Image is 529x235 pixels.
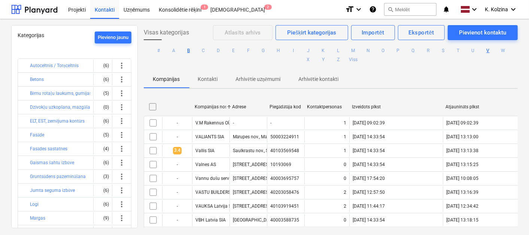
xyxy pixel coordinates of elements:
[117,186,126,195] span: more_vert
[287,28,336,37] div: Piešķirt kategorijas
[446,134,478,139] div: [DATE] 13:13:00
[353,204,385,209] div: [DATE] 11:44:17
[470,5,479,14] i: keyboard_arrow_down
[154,46,163,55] button: #
[492,199,529,235] iframe: Chat Widget
[30,214,45,223] button: Margas
[334,46,343,55] button: L
[30,130,44,139] button: Fasāde
[30,75,44,84] button: Betons
[270,176,299,181] div: 40003695757
[509,5,518,14] i: keyboard_arrow_down
[446,204,478,209] div: [DATE] 12:34:42
[30,117,85,126] button: ELT, EST, zemējuma kontūrs
[173,147,182,154] span: 3.4
[270,217,299,223] div: 40003588735
[298,75,338,83] p: Arhivētie kontakti
[117,200,126,209] span: more_vert
[30,186,75,195] button: Jumta seguma izbūve
[379,46,388,55] button: O
[270,104,301,110] div: Piegādātāja kods
[30,61,79,70] button: Autoceltnis / Torņceltnis
[304,46,313,55] button: J
[446,148,478,153] div: [DATE] 13:13:38
[97,60,109,72] div: (6)
[195,204,235,209] div: VAUKSA Latvija SIA
[117,89,126,98] span: more_vert
[117,172,126,181] span: more_vert
[344,176,346,181] div: 0
[353,134,385,139] div: [DATE] 14:33:54
[307,104,346,109] div: Kontaktpersonas
[387,6,393,12] span: search
[448,25,518,40] button: Pievienot kontaktu
[97,101,109,113] div: (0)
[30,89,109,98] button: Bērnu rotaļu laukums, gumijas segums
[344,204,346,209] div: 2
[233,134,329,140] div: Mārupes nov., Mārupes pag., "Ķienes B", LV-2166
[353,217,385,223] div: [DATE] 14:33:54
[349,46,358,55] button: M
[184,46,193,55] button: B
[97,115,109,127] div: (6)
[394,46,403,55] button: P
[195,104,226,110] div: Kompānijas nosaukums
[446,190,478,195] div: [DATE] 13:16:39
[117,75,126,84] span: more_vert
[353,148,385,153] div: [DATE] 14:33:54
[270,204,299,209] div: 40103919451
[384,3,437,16] button: Meklēt
[117,130,126,139] span: more_vert
[439,46,448,55] button: S
[270,120,271,126] div: -
[344,190,346,195] div: 2
[162,172,192,184] div: -
[235,75,280,83] p: Arhivētie uzņēmumi
[304,55,313,64] button: X
[18,32,44,38] span: Kategorijas
[162,214,192,226] div: -
[95,31,131,43] button: Pievieno jaunu
[454,46,463,55] button: T
[484,46,493,55] button: V
[195,148,215,153] div: Vallis SIA
[362,28,384,37] div: Importēt
[344,162,346,167] div: 0
[198,75,218,83] p: Kontakti
[214,46,223,55] button: D
[344,134,346,139] div: 1
[117,144,126,153] span: more_vert
[469,46,478,55] button: U
[276,25,348,40] button: Piešķirt kategorijas
[344,148,346,153] div: 1
[352,104,440,109] div: Izveidots plkst
[233,176,272,181] div: [STREET_ADDRESS]
[353,190,385,195] div: [DATE] 12:57:50
[153,75,180,83] p: Kompānijas
[162,186,192,198] div: -
[201,4,208,10] span: 1
[162,131,192,143] div: -
[199,46,208,55] button: C
[446,162,478,167] div: [DATE] 13:15:25
[319,46,328,55] button: K
[274,46,283,55] button: H
[144,28,189,37] span: Visas kategorijas
[353,162,385,167] div: [DATE] 14:33:54
[233,148,369,153] div: Saulkrastu nov., Saulkrastu pag., Zvejniekciems, [STREET_ADDRESS]
[195,134,224,139] div: VALIANTS SIA
[244,46,253,55] button: F
[232,104,264,109] div: Adrese
[345,5,354,14] i: format_size
[351,25,395,40] button: Importēt
[446,217,478,223] div: [DATE] 13:18:15
[349,55,358,64] button: Viss
[97,184,109,196] div: (6)
[364,46,373,55] button: N
[97,129,109,141] div: (5)
[97,143,109,155] div: (4)
[409,28,434,37] div: Eksportēt
[97,198,109,210] div: (6)
[344,217,346,223] div: 0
